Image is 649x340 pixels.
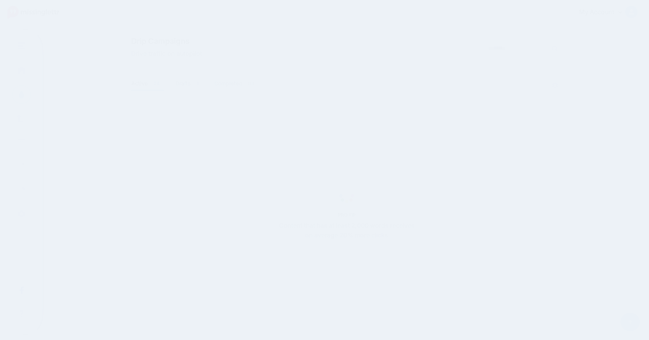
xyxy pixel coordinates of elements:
a: Active24 [131,79,164,88]
a: My Account [571,3,637,22]
p: Content that has at least 2,000 words receives on average 20% more clicks [275,221,419,241]
img: search-grey-6.png [552,45,557,51]
span: 1 [193,80,202,87]
span: Drip Campaigns [131,37,202,45]
h5: PRO TIP [275,212,419,218]
img: Missinglettr [7,6,59,19]
img: settings-grey.png [552,82,558,88]
span: Drive traffic on autopilot [131,49,202,59]
a: Drafts1 [175,79,203,88]
img: menu.png [18,42,25,49]
span: 24 [150,80,164,87]
a: Completed88 [214,79,259,88]
span: 88 [244,80,258,87]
